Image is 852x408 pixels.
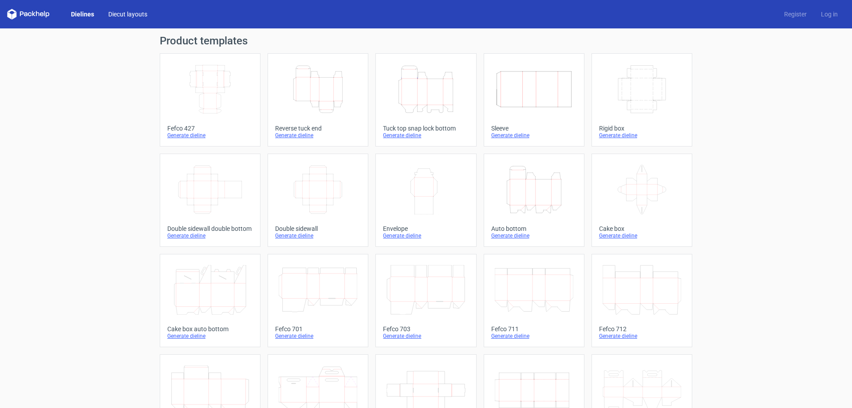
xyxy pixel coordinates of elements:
[592,53,692,147] a: Rigid boxGenerate dieline
[383,132,469,139] div: Generate dieline
[160,53,260,147] a: Fefco 427Generate dieline
[491,325,577,333] div: Fefco 711
[592,254,692,347] a: Fefco 712Generate dieline
[592,154,692,247] a: Cake boxGenerate dieline
[167,325,253,333] div: Cake box auto bottom
[599,333,685,340] div: Generate dieline
[484,154,584,247] a: Auto bottomGenerate dieline
[599,325,685,333] div: Fefco 712
[599,232,685,239] div: Generate dieline
[383,325,469,333] div: Fefco 703
[64,10,101,19] a: Dielines
[268,53,368,147] a: Reverse tuck endGenerate dieline
[383,232,469,239] div: Generate dieline
[484,254,584,347] a: Fefco 711Generate dieline
[491,333,577,340] div: Generate dieline
[101,10,154,19] a: Diecut layouts
[275,125,361,132] div: Reverse tuck end
[160,154,260,247] a: Double sidewall double bottomGenerate dieline
[375,254,476,347] a: Fefco 703Generate dieline
[599,132,685,139] div: Generate dieline
[375,154,476,247] a: EnvelopeGenerate dieline
[160,36,692,46] h1: Product templates
[491,125,577,132] div: Sleeve
[275,325,361,333] div: Fefco 701
[167,225,253,232] div: Double sidewall double bottom
[599,225,685,232] div: Cake box
[777,10,814,19] a: Register
[167,132,253,139] div: Generate dieline
[491,132,577,139] div: Generate dieline
[167,125,253,132] div: Fefco 427
[599,125,685,132] div: Rigid box
[383,125,469,132] div: Tuck top snap lock bottom
[383,225,469,232] div: Envelope
[167,333,253,340] div: Generate dieline
[275,232,361,239] div: Generate dieline
[275,225,361,232] div: Double sidewall
[160,254,260,347] a: Cake box auto bottomGenerate dieline
[814,10,845,19] a: Log in
[167,232,253,239] div: Generate dieline
[268,254,368,347] a: Fefco 701Generate dieline
[268,154,368,247] a: Double sidewallGenerate dieline
[275,333,361,340] div: Generate dieline
[275,132,361,139] div: Generate dieline
[383,333,469,340] div: Generate dieline
[491,225,577,232] div: Auto bottom
[484,53,584,147] a: SleeveGenerate dieline
[375,53,476,147] a: Tuck top snap lock bottomGenerate dieline
[491,232,577,239] div: Generate dieline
